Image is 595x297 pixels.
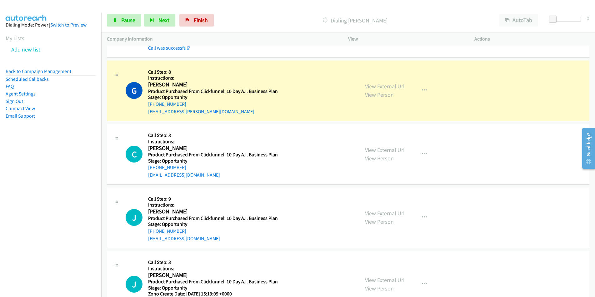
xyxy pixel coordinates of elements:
p: Actions [474,35,589,43]
h5: Product Purchased From Clickfunnel: 10 Day A.I. Business Plan [148,152,278,158]
h5: Product Purchased From Clickfunnel: 10 Day A.I. Business Plan [148,279,289,285]
a: Pause [107,14,141,27]
h5: Product Purchased From Clickfunnel: 10 Day A.I. Business Plan [148,215,278,222]
div: Delay between calls (in seconds) [552,17,581,22]
a: Agent Settings [6,91,36,97]
p: Dialing [PERSON_NAME] [222,16,488,25]
h2: [PERSON_NAME] [148,208,276,215]
h5: Instructions: [148,75,278,81]
a: [PHONE_NUMBER] [148,101,186,107]
h5: Instructions: [148,202,278,208]
a: Call was successful? [148,45,190,51]
a: View External Url [365,146,405,153]
a: Email Support [6,113,35,119]
h5: Call Step: 8 [148,69,278,75]
span: Next [158,17,169,24]
h5: Call Step: 3 [148,259,289,265]
h2: [PERSON_NAME] [148,272,276,279]
h1: C [126,146,142,163]
p: Company Information [107,35,337,43]
a: [PHONE_NUMBER] [148,228,186,234]
div: 0 [587,14,589,22]
h1: G [126,82,142,99]
h5: Instructions: [148,265,289,272]
a: Finish [179,14,214,27]
div: The call is yet to be attempted [126,209,142,226]
h5: Call Step: 9 [148,196,278,202]
h5: Stage: Opportunity [148,221,278,227]
a: Back to Campaign Management [6,68,71,74]
h2: [PERSON_NAME] [148,145,276,152]
a: View External Url [365,276,405,284]
a: View Person [365,155,394,162]
a: My Lists [6,35,24,42]
a: [EMAIL_ADDRESS][DOMAIN_NAME] [148,236,220,241]
iframe: Resource Center [577,124,595,173]
h5: Stage: Opportunity [148,158,278,164]
div: The call is yet to be attempted [126,146,142,163]
a: Sign Out [6,98,23,104]
h5: Stage: Opportunity [148,285,289,291]
a: [PHONE_NUMBER] [148,164,186,170]
a: View Person [365,91,394,98]
a: Switch to Preview [50,22,87,28]
a: Add new list [11,46,40,53]
button: Next [144,14,175,27]
a: View Person [365,285,394,292]
a: [EMAIL_ADDRESS][PERSON_NAME][DOMAIN_NAME] [148,109,254,114]
h5: Product Purchased From Clickfunnel: 10 Day A.I. Business Plan [148,88,278,95]
button: AutoTab [499,14,538,27]
h5: Zoho Create Date: [DATE] 15:19:09 +0000 [148,291,289,297]
a: Scheduled Callbacks [6,76,49,82]
a: View Person [365,218,394,225]
a: Compact View [6,105,35,111]
h1: J [126,276,142,293]
div: Dialing Mode: Power | [6,21,96,29]
div: The call is yet to be attempted [126,276,142,293]
h2: [PERSON_NAME] [148,81,276,88]
a: [EMAIL_ADDRESS][DOMAIN_NAME] [148,172,220,178]
a: View External Url [365,83,405,90]
span: Finish [194,17,208,24]
h5: Instructions: [148,139,278,145]
h5: Call Step: 8 [148,132,278,139]
h5: Stage: Opportunity [148,94,278,100]
p: View [348,35,463,43]
h1: J [126,209,142,226]
span: Pause [121,17,135,24]
a: FAQ [6,83,14,89]
a: View External Url [365,210,405,217]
